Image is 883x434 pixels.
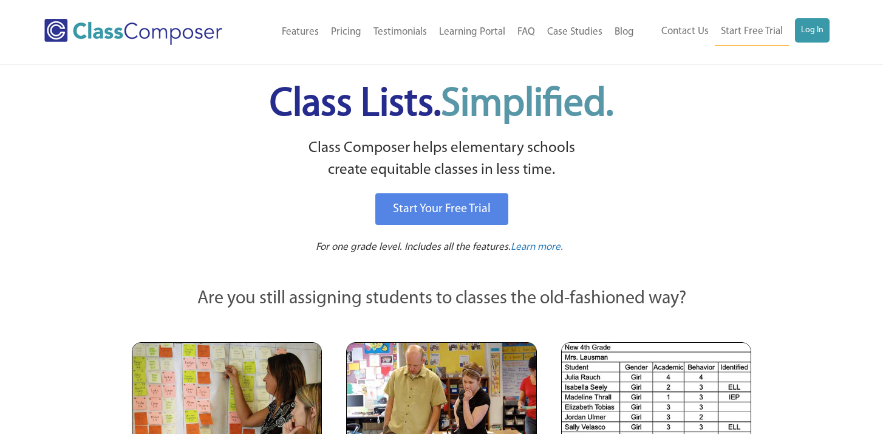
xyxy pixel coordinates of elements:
nav: Header Menu [252,19,640,46]
span: Simplified. [441,85,613,125]
a: Testimonials [367,19,433,46]
a: Learn more. [511,240,563,255]
a: Start Your Free Trial [375,193,508,225]
a: Case Studies [541,19,609,46]
span: Start Your Free Trial [393,203,491,215]
a: Features [276,19,325,46]
a: Pricing [325,19,367,46]
a: Blog [609,19,640,46]
a: Log In [795,18,830,43]
a: Start Free Trial [715,18,789,46]
a: Learning Portal [433,19,511,46]
span: For one grade level. Includes all the features. [316,242,511,252]
nav: Header Menu [640,18,830,46]
img: Class Composer [44,19,222,45]
span: Class Lists. [270,85,613,125]
a: Contact Us [655,18,715,45]
a: FAQ [511,19,541,46]
p: Class Composer helps elementary schools create equitable classes in less time. [130,137,753,182]
span: Learn more. [511,242,563,252]
p: Are you still assigning students to classes the old-fashioned way? [132,286,751,312]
